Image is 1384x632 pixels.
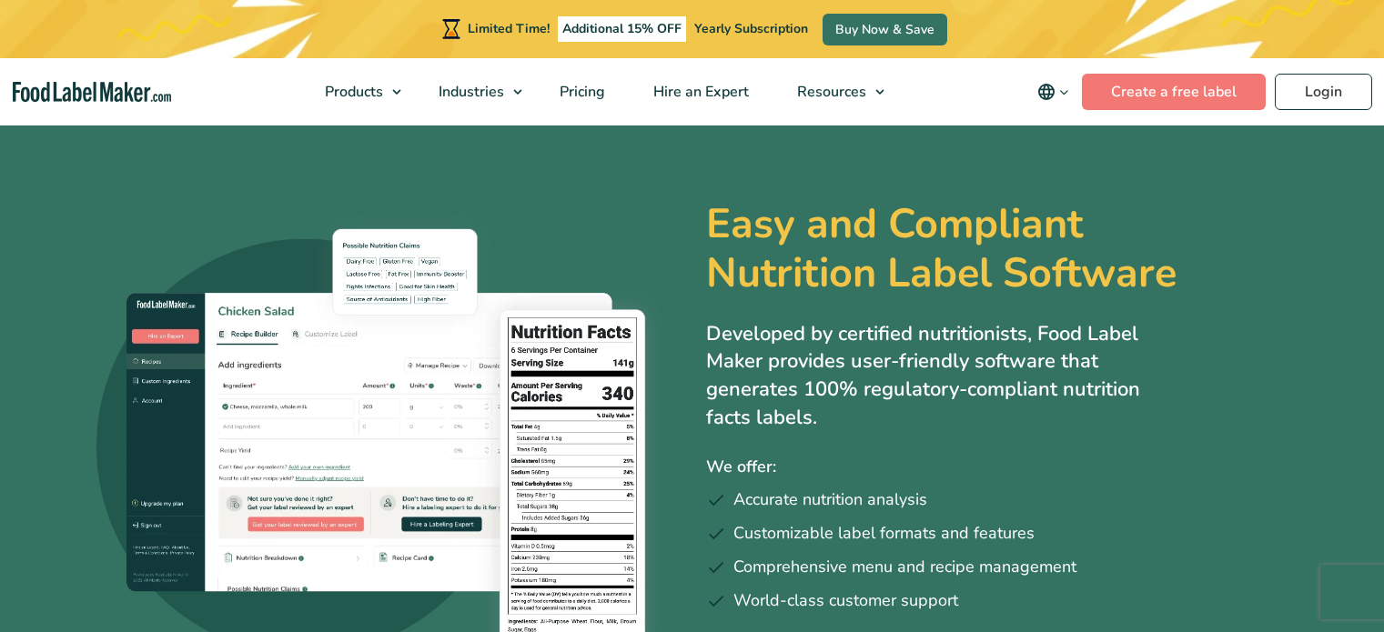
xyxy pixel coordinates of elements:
[536,58,625,125] a: Pricing
[792,82,868,102] span: Resources
[1082,74,1266,110] a: Create a free label
[301,58,410,125] a: Products
[648,82,751,102] span: Hire an Expert
[468,20,550,37] span: Limited Time!
[319,82,385,102] span: Products
[823,14,947,45] a: Buy Now & Save
[13,82,171,103] a: Food Label Maker homepage
[558,16,686,42] span: Additional 15% OFF
[706,320,1179,432] p: Developed by certified nutritionists, Food Label Maker provides user-friendly software that gener...
[733,588,958,613] span: World-class customer support
[415,58,531,125] a: Industries
[554,82,607,102] span: Pricing
[1025,74,1082,110] button: Change language
[733,521,1035,546] span: Customizable label formats and features
[1275,74,1372,110] a: Login
[733,555,1076,579] span: Comprehensive menu and recipe management
[733,487,927,512] span: Accurate nutrition analysis
[773,58,894,125] a: Resources
[694,20,808,37] span: Yearly Subscription
[630,58,769,125] a: Hire an Expert
[706,200,1247,298] h1: Easy and Compliant Nutrition Label Software
[706,454,1288,480] p: We offer:
[433,82,506,102] span: Industries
